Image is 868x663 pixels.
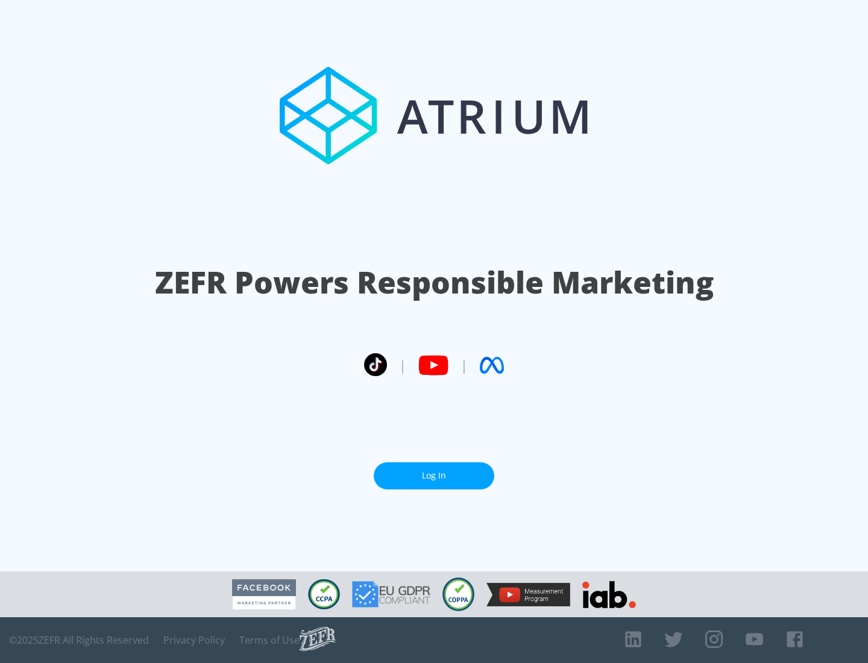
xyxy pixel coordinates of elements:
span: | [461,356,468,374]
span: | [399,356,406,374]
img: CCPA Compliant [308,579,340,609]
a: Terms of Use [239,634,300,646]
h1: ZEFR Powers Responsible Marketing [155,262,714,303]
img: Facebook Marketing Partner [232,579,296,610]
img: IAB [582,581,636,608]
a: Log In [374,462,494,489]
span: © 2025 ZEFR All Rights Reserved [9,634,149,646]
img: GDPR Compliant [352,581,430,608]
img: YouTube Measurement Program [486,583,570,606]
a: Privacy Policy [163,634,225,646]
img: COPPA Compliant [442,577,474,611]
